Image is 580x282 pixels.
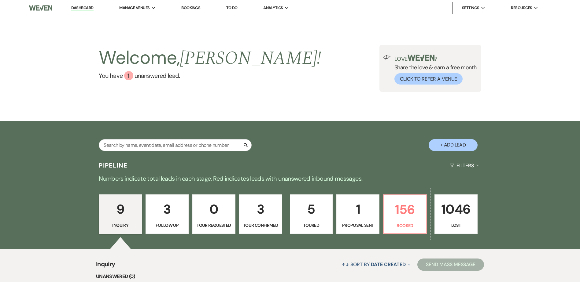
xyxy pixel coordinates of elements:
[99,194,142,234] a: 9Inquiry
[391,55,478,85] div: Share the love & earn a free month.
[429,139,478,151] button: + Add Lead
[99,139,252,151] input: Search by name, event date, email address or phone number
[71,5,93,11] a: Dashboard
[417,258,484,271] button: Send Mass Message
[394,55,478,62] p: Love ?
[150,199,185,219] p: 3
[99,71,321,80] a: You have 1 unanswered lead.
[146,194,189,234] a: 3Follow Up
[70,174,510,183] p: Numbers indicate total leads in each stage. Red indicates leads with unanswered inbound messages.
[339,256,413,273] button: Sort By Date Created
[434,194,478,234] a: 1046Lost
[387,222,423,229] p: Booked
[192,194,235,234] a: 0Tour Requested
[438,222,474,229] p: Lost
[336,194,379,234] a: 1Proposal Sent
[383,55,391,60] img: loud-speaker-illustration.svg
[294,199,329,219] p: 5
[96,259,115,273] span: Inquiry
[243,199,278,219] p: 3
[294,222,329,229] p: Toured
[196,199,231,219] p: 0
[181,5,200,10] a: Bookings
[180,44,321,72] span: [PERSON_NAME] !
[196,222,231,229] p: Tour Requested
[243,222,278,229] p: Tour Confirmed
[239,194,282,234] a: 3Tour Confirmed
[462,5,479,11] span: Settings
[394,73,463,85] button: Click to Refer a Venue
[340,199,375,219] p: 1
[263,5,283,11] span: Analytics
[99,45,321,71] h2: Welcome,
[290,194,333,234] a: 5Toured
[408,55,435,61] img: weven-logo-green.svg
[99,161,127,170] h3: Pipeline
[371,261,405,268] span: Date Created
[150,222,185,229] p: Follow Up
[226,5,238,10] a: To Do
[119,5,150,11] span: Manage Venues
[103,222,138,229] p: Inquiry
[124,71,133,80] div: 1
[438,199,474,219] p: 1046
[383,194,427,234] a: 156Booked
[340,222,375,229] p: Proposal Sent
[29,2,52,14] img: Weven Logo
[448,157,481,174] button: Filters
[96,273,484,280] li: Unanswered (0)
[387,199,423,220] p: 156
[103,199,138,219] p: 9
[342,261,349,268] span: ↑↓
[511,5,532,11] span: Resources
